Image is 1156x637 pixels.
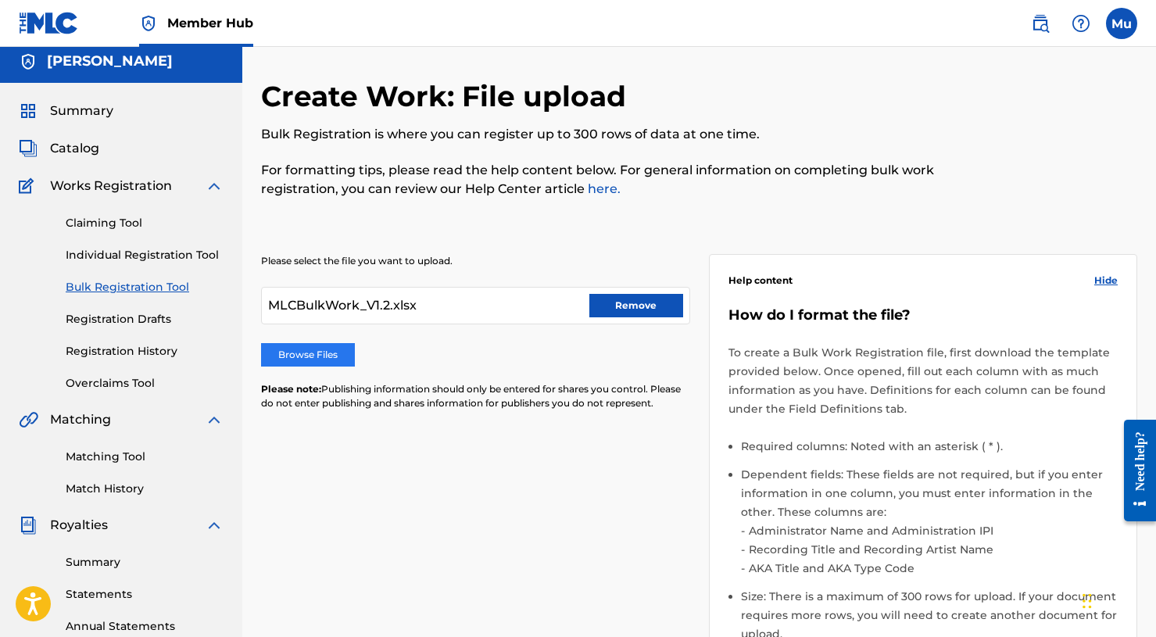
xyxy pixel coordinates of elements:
[19,12,79,34] img: MLC Logo
[66,279,224,295] a: Bulk Registration Tool
[1031,14,1050,33] img: search
[261,161,936,199] p: For formatting tips, please read the help content below. For general information on completing bu...
[19,139,38,158] img: Catalog
[261,382,690,410] p: Publishing information should only be entered for shares you control. Please do not enter publish...
[261,383,321,395] span: Please note:
[1078,562,1156,637] iframe: Chat Widget
[205,410,224,429] img: expand
[66,554,224,571] a: Summary
[261,343,355,367] label: Browse Files
[19,410,38,429] img: Matching
[261,79,634,114] h2: Create Work: File upload
[268,296,417,315] span: MLCBulkWork_V1.2.xlsx
[261,125,936,144] p: Bulk Registration is where you can register up to 300 rows of data at one time.
[728,343,1118,418] p: To create a Bulk Work Registration file, first download the template provided below. Once opened,...
[19,52,38,71] img: Accounts
[1025,8,1056,39] a: Public Search
[66,586,224,603] a: Statements
[50,410,111,429] span: Matching
[745,540,1118,559] li: Recording Title and Recording Artist Name
[66,311,224,327] a: Registration Drafts
[66,343,224,360] a: Registration History
[589,294,683,317] button: Remove
[1065,8,1097,39] div: Help
[1106,8,1137,39] div: User Menu
[50,102,113,120] span: Summary
[1072,14,1090,33] img: help
[585,181,621,196] a: here.
[66,247,224,263] a: Individual Registration Tool
[1112,406,1156,535] iframe: Resource Center
[741,465,1118,587] li: Dependent fields: These fields are not required, but if you enter information in one column, you ...
[728,306,1118,324] h5: How do I format the file?
[47,52,173,70] h5: Matthew Wilson
[139,14,158,33] img: Top Rightsholder
[50,516,108,535] span: Royalties
[19,102,113,120] a: SummarySummary
[50,139,99,158] span: Catalog
[745,559,1118,578] li: AKA Title and AKA Type Code
[745,521,1118,540] li: Administrator Name and Administration IPI
[66,449,224,465] a: Matching Tool
[66,481,224,497] a: Match History
[205,516,224,535] img: expand
[19,102,38,120] img: Summary
[728,274,793,288] span: Help content
[66,215,224,231] a: Claiming Tool
[167,14,253,32] span: Member Hub
[261,254,690,268] p: Please select the file you want to upload.
[1083,578,1092,624] div: Drag
[205,177,224,195] img: expand
[19,516,38,535] img: Royalties
[66,375,224,392] a: Overclaims Tool
[66,618,224,635] a: Annual Statements
[19,139,99,158] a: CatalogCatalog
[741,437,1118,465] li: Required columns: Noted with an asterisk ( * ).
[50,177,172,195] span: Works Registration
[19,177,39,195] img: Works Registration
[1094,274,1118,288] span: Hide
